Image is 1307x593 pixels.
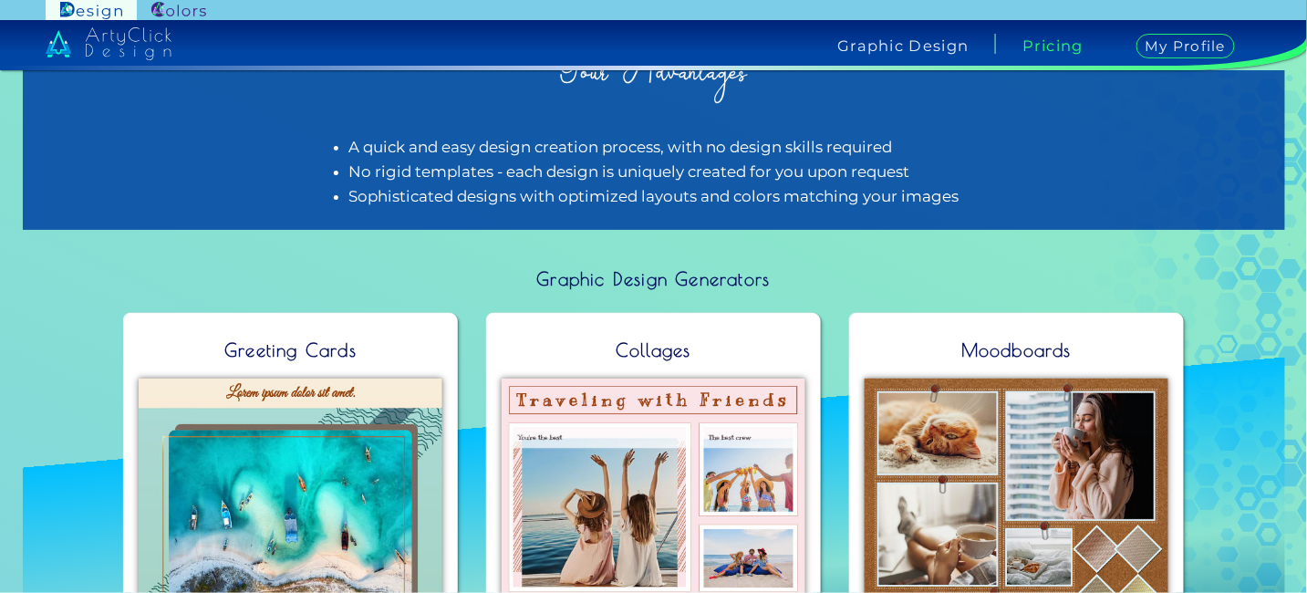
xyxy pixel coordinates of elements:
h2: Moodboards [952,330,1081,370]
img: artyclick_design_logo_white_combined_path.svg [46,27,171,60]
h2: Collages [607,330,700,370]
img: ArtyClick Colors logo [151,2,206,19]
h2: Your Advantages [23,31,1285,113]
a: Pricing [1022,38,1084,53]
p: Sophisticated designs with optimized layouts and colors matching your images [348,184,959,209]
p: No rigid templates - each design is uniquely created for you upon request [348,160,959,184]
p: A quick and easy design creation process, with no design skills required [348,135,959,160]
h4: My Profile [1136,34,1236,58]
h2: Graphic Design Generators [23,259,1285,299]
h4: Graphic Design [837,38,969,53]
h2: Greeting Cards [215,330,366,370]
